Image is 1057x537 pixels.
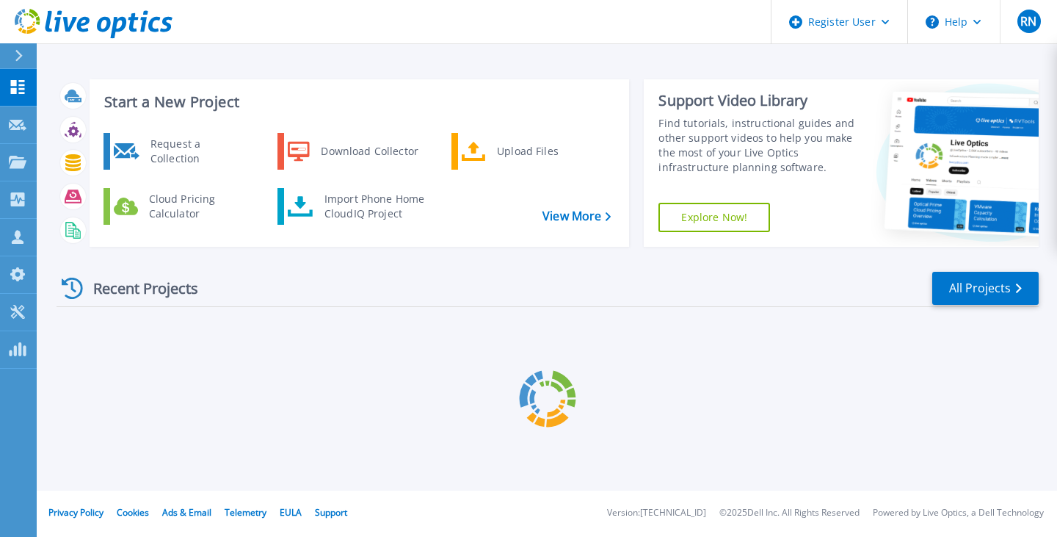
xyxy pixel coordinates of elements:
div: Recent Projects [57,270,218,306]
a: Support [315,506,347,519]
a: Ads & Email [162,506,211,519]
div: Support Video Library [658,91,856,110]
div: Upload Files [490,137,598,166]
div: Find tutorials, instructional guides and other support videos to help you make the most of your L... [658,116,856,175]
a: All Projects [932,272,1039,305]
a: EULA [280,506,302,519]
a: Cookies [117,506,149,519]
li: Version: [TECHNICAL_ID] [607,508,706,518]
a: Upload Files [451,133,602,170]
a: Telemetry [225,506,266,519]
div: Request a Collection [143,137,250,166]
div: Import Phone Home CloudIQ Project [317,192,432,221]
a: Privacy Policy [48,506,103,519]
a: Download Collector [277,133,428,170]
li: © 2025 Dell Inc. All Rights Reserved [719,508,860,518]
a: Explore Now! [658,203,770,232]
li: Powered by Live Optics, a Dell Technology [873,508,1044,518]
a: View More [542,209,611,223]
div: Cloud Pricing Calculator [142,192,250,221]
span: RN [1020,15,1036,27]
div: Download Collector [313,137,424,166]
a: Cloud Pricing Calculator [103,188,254,225]
h3: Start a New Project [104,94,611,110]
a: Request a Collection [103,133,254,170]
